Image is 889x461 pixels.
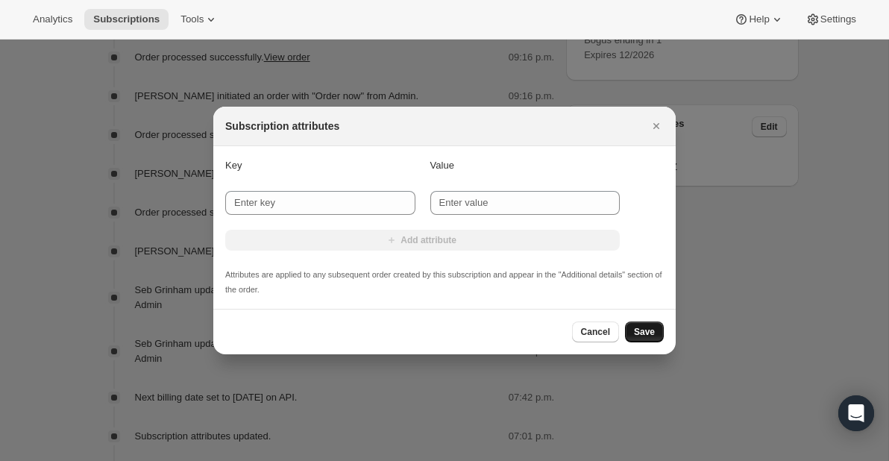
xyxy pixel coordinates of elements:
[572,322,619,342] button: Cancel
[33,13,72,25] span: Analytics
[646,116,667,137] button: Close
[625,322,664,342] button: Save
[93,13,160,25] span: Subscriptions
[84,9,169,30] button: Subscriptions
[838,395,874,431] div: Open Intercom Messenger
[225,160,242,171] span: Key
[225,119,339,134] h2: Subscription attributes
[225,270,662,294] small: Attributes are applied to any subsequent order created by this subscription and appear in the "Ad...
[430,160,454,171] span: Value
[430,191,621,215] input: Enter value
[581,326,610,338] span: Cancel
[634,326,655,338] span: Save
[225,191,415,215] input: Enter key
[172,9,227,30] button: Tools
[820,13,856,25] span: Settings
[797,9,865,30] button: Settings
[749,13,769,25] span: Help
[725,9,793,30] button: Help
[180,13,204,25] span: Tools
[24,9,81,30] button: Analytics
